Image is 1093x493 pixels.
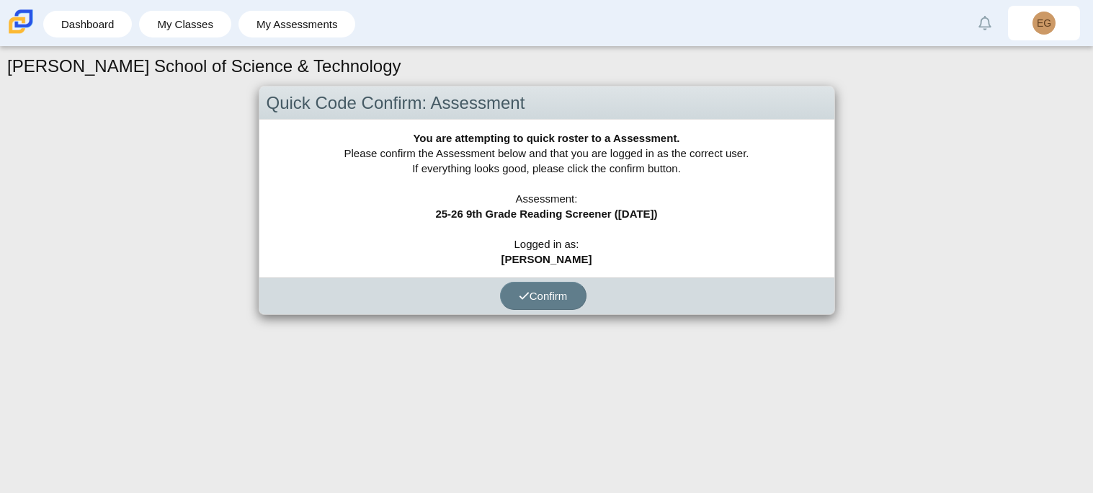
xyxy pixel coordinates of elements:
b: You are attempting to quick roster to a Assessment. [413,132,679,144]
span: EG [1037,18,1051,28]
div: Please confirm the Assessment below and that you are logged in as the correct user. If everything... [259,120,834,277]
a: My Classes [146,11,224,37]
button: Confirm [500,282,586,310]
a: My Assessments [246,11,349,37]
span: Confirm [519,290,568,302]
img: Carmen School of Science & Technology [6,6,36,37]
a: Alerts [969,7,1001,39]
a: Dashboard [50,11,125,37]
b: [PERSON_NAME] [501,253,592,265]
a: EG [1008,6,1080,40]
div: Quick Code Confirm: Assessment [259,86,834,120]
a: Carmen School of Science & Technology [6,27,36,39]
h1: [PERSON_NAME] School of Science & Technology [7,54,401,79]
b: 25-26 9th Grade Reading Screener ([DATE]) [435,208,657,220]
